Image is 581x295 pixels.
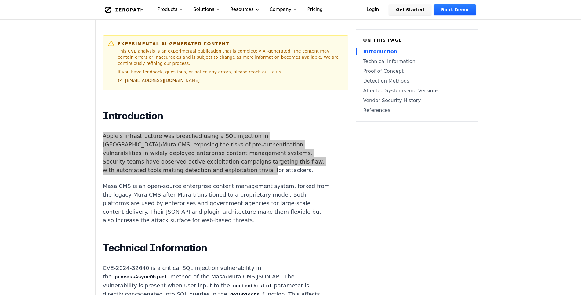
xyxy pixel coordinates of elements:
p: Apple's infrastructure was breached using a SQL injection in [GEOGRAPHIC_DATA]/Mura CMS, exposing... [103,132,330,175]
p: If you have feedback, questions, or notice any errors, please reach out to us. [118,69,343,75]
a: Login [359,4,387,15]
a: Book Demo [434,4,476,15]
a: [EMAIL_ADDRESS][DOMAIN_NAME] [118,77,200,83]
code: processAsyncObject [112,275,170,280]
a: Proof of Concept [363,68,471,75]
a: Vendor Security History [363,97,471,104]
h6: Experimental AI-Generated Content [118,41,343,47]
h2: Technical Information [103,242,330,254]
a: Get Started [389,4,431,15]
a: References [363,107,471,114]
code: contenthistid [230,283,274,289]
a: Detection Methods [363,77,471,85]
a: Affected Systems and Versions [363,87,471,94]
a: Technical Information [363,58,471,65]
h2: Introduction [103,110,330,122]
a: Introduction [363,48,471,55]
h6: On this page [363,37,471,43]
p: This CVE analysis is an experimental publication that is completely AI-generated. The content may... [118,48,343,66]
p: Masa CMS is an open-source enterprise content management system, forked from the legacy Mura CMS ... [103,182,330,225]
